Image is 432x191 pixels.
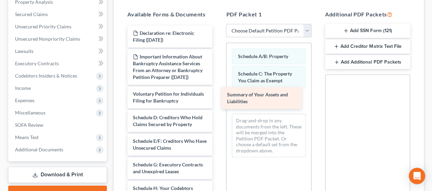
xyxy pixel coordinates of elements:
button: Add SSN Form (121) [325,24,410,38]
a: Unsecured Nonpriority Claims [10,33,107,45]
a: SOFA Review [10,119,107,131]
span: Declaration re: Electronic Filing ([DATE]) [133,30,194,43]
span: Voluntary Petition for Individuals Filing for Bankruptcy [133,91,204,104]
a: Lawsuits [10,45,107,57]
span: Schedule H: Your Codebtors [133,185,193,191]
span: Schedule D: Creditors Who Hold Claims Secured by Property [133,114,203,127]
span: Secured Claims [15,11,48,17]
span: Schedule A/B: Property [238,53,288,59]
h5: Additional PDF Packets [325,10,410,18]
span: Codebtors Insiders & Notices [15,73,77,79]
span: Lawsuits [15,48,33,54]
span: Income [15,85,31,91]
div: Open Intercom Messenger [409,168,425,184]
a: Download & Print [8,167,107,183]
div: Drag-and-drop in any documents from the left. These will be merged into the Petition PDF Packet. ... [232,114,305,157]
span: Expenses [15,97,34,103]
a: Executory Contracts [10,57,107,70]
span: Executory Contracts [15,60,59,66]
a: Unsecured Priority Claims [10,21,107,33]
span: Summary of Your Assets and Liabilities [227,92,288,104]
span: Means Test [15,134,39,140]
span: Schedule G: Executory Contracts and Unexpired Leases [133,162,203,174]
span: Important Information About Bankruptcy Assistance Services From an Attorney or Bankruptcy Petitio... [133,54,203,80]
span: Miscellaneous [15,110,45,115]
h5: Available Forms & Documents [127,10,212,18]
span: Unsecured Priority Claims [15,24,71,29]
h5: PDF Packet 1 [226,10,311,18]
a: Secured Claims [10,8,107,21]
span: Schedule E/F: Creditors Who Have Unsecured Claims [133,138,207,151]
span: Unsecured Nonpriority Claims [15,36,80,42]
button: Add Creditor Matrix Text File [325,39,410,54]
span: Schedule C: The Property You Claim as Exempt [238,71,292,83]
button: Add Additional PDF Packets [325,55,410,69]
span: SOFA Review [15,122,43,128]
span: Additional Documents [15,147,63,152]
